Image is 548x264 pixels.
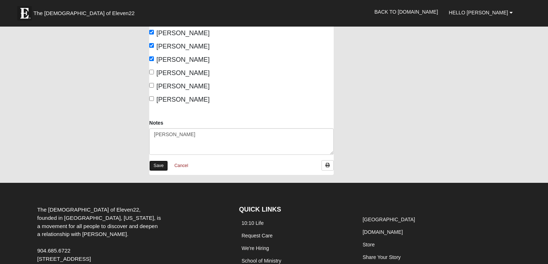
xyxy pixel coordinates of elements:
a: [GEOGRAPHIC_DATA] [362,217,415,222]
input: [PERSON_NAME] [149,56,154,61]
span: [PERSON_NAME] [156,29,210,37]
span: [PERSON_NAME] [156,69,210,77]
a: Store [362,242,374,247]
a: Print Attendance Roster [321,160,334,171]
input: [PERSON_NAME] [149,70,154,74]
span: Hello [PERSON_NAME] [449,10,508,15]
input: [PERSON_NAME] [149,30,154,34]
label: Notes [149,119,163,126]
a: Request Care [242,233,273,238]
a: 10:10 Life [242,220,264,226]
span: [PERSON_NAME] [156,96,210,103]
a: We're Hiring [242,245,269,251]
a: Back to [DOMAIN_NAME] [369,3,443,21]
span: The [DEMOGRAPHIC_DATA] of Eleven22 [33,10,134,17]
textarea: [PERSON_NAME] [149,128,334,155]
a: Save [149,161,168,171]
img: Eleven22 logo [17,6,32,20]
a: Cancel [170,160,193,171]
a: [DOMAIN_NAME] [362,229,403,235]
span: [PERSON_NAME] [156,43,210,50]
span: [PERSON_NAME] [156,83,210,90]
a: The [DEMOGRAPHIC_DATA] of Eleven22 [14,3,157,20]
input: [PERSON_NAME] [149,43,154,48]
span: [PERSON_NAME] [156,56,210,63]
a: Hello [PERSON_NAME] [443,4,518,22]
h4: QUICK LINKS [239,206,350,214]
input: [PERSON_NAME] [149,83,154,88]
input: [PERSON_NAME] [149,96,154,101]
